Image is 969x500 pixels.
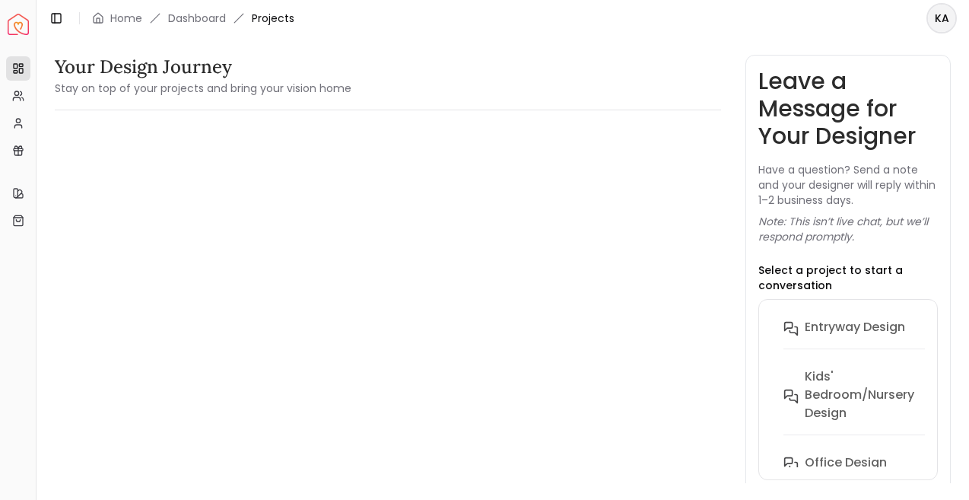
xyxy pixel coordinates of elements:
img: Spacejoy Logo [8,14,29,35]
button: entryway design [771,312,951,361]
small: Stay on top of your projects and bring your vision home [55,81,351,96]
nav: breadcrumb [92,11,294,26]
a: Dashboard [168,11,226,26]
span: Projects [252,11,294,26]
button: Office design [771,447,951,497]
a: Spacejoy [8,14,29,35]
span: KA [928,5,955,32]
a: Home [110,11,142,26]
h3: Leave a Message for Your Designer [758,68,939,150]
p: Select a project to start a conversation [758,263,939,293]
h6: Kids' Bedroom/Nursery design [805,368,914,422]
p: Have a question? Send a note and your designer will reply within 1–2 business days. [758,162,939,208]
h3: Your Design Journey [55,55,351,79]
h6: entryway design [805,318,905,336]
h6: Office design [805,454,887,472]
button: Kids' Bedroom/Nursery design [771,361,951,447]
button: KA [926,3,957,33]
p: Note: This isn’t live chat, but we’ll respond promptly. [758,214,939,244]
